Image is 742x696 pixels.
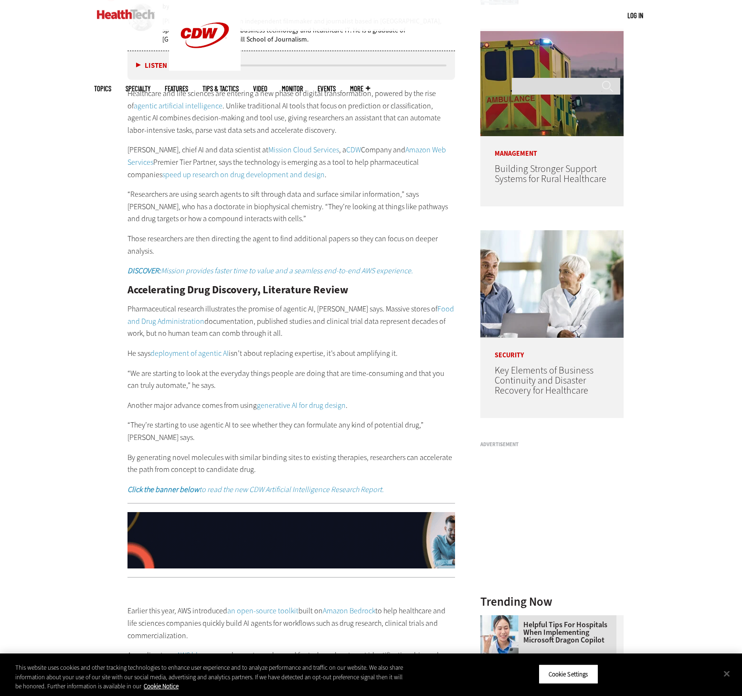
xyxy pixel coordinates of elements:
[480,442,624,447] h3: Advertisement
[127,484,384,494] em: to read the new CDW Artificial Intelligence Research Report.
[144,682,179,690] a: More information about your privacy
[227,606,298,616] a: an open-source toolkit
[127,87,455,136] p: Healthcare and life sciences are entering a new phase of digital transformation, powered by the r...
[15,663,408,691] div: This website uses cookies and other tracking technologies to enhance user experience and to analy...
[165,85,188,92] a: Features
[127,144,455,181] p: [PERSON_NAME], chief AI and data scientist at , a Company and Premier Tier Partner, says the tech...
[127,367,455,392] p: “We are starting to look at the everyday things people are doing that are time-consuming and that...
[627,11,643,20] a: Log in
[480,338,624,359] p: Security
[268,145,339,155] a: Mission Cloud Services
[480,596,624,608] h3: Trending Now
[126,85,150,92] span: Specialty
[253,85,267,92] a: Video
[480,230,624,338] img: incident response team discusses around a table
[495,364,594,397] a: Key Elements of Business Continuity and Disaster Recovery for Healthcare
[127,419,455,443] p: “They’re starting to use agentic AI to see whether they can formulate any kind of potential drug,...
[323,606,375,616] a: Amazon Bedrock
[480,621,618,644] a: Helpful Tips for Hospitals When Implementing Microsoft Dragon Copilot
[127,347,455,360] p: He says isn’t about replacing expertise, it’s about amplifying it.
[318,85,336,92] a: Events
[127,233,455,257] p: Those researchers are then directing the agent to find additional papers so they can focus on dee...
[150,348,229,358] a: deployment of agentic AI
[495,162,606,185] a: Building Stronger Support Systems for Rural Healthcare
[346,145,361,155] a: CDW
[127,266,161,276] strong: DISCOVER:
[480,29,624,136] img: ambulance driving down country road at sunset
[127,399,455,412] p: Another major advance comes from using .
[257,400,346,410] a: generative AI for drug design
[167,650,206,660] a: an AWS blog
[480,615,523,623] a: Doctor using phone to dictate to tablet
[162,170,325,180] a: speed up research on drug development and design
[127,304,454,326] a: Food and Drug Administration
[127,266,413,276] em: Mission provides faster time to value and a seamless end-to-end AWS experience.
[627,11,643,21] div: User menu
[97,10,155,19] img: Home
[94,85,111,92] span: Topics
[539,664,598,684] button: Cookie Settings
[127,188,455,225] p: “Researchers are using search agents to sift through data and surface similar information,” says ...
[480,615,519,653] img: Doctor using phone to dictate to tablet
[480,136,624,157] p: Management
[127,266,413,276] a: DISCOVER:Mission provides faster time to value and a seamless end-to-end AWS experience.
[350,85,370,92] span: More
[169,63,241,73] a: CDW
[282,85,303,92] a: MonITor
[127,605,455,642] p: Earlier this year, AWS introduced built on to help healthcare and life sciences companies quickly...
[127,285,455,295] h2: Accelerating Drug Discovery, Literature Review
[716,663,737,684] button: Close
[127,451,455,476] p: By generating novel molecules with similar binding sites to existing therapies, researchers can a...
[202,85,239,92] a: Tips & Tactics
[127,303,455,340] p: Pharmaceutical research illustrates the promise of agentic AI, [PERSON_NAME] says. Massive stores...
[480,451,624,570] iframe: advertisement
[127,512,455,568] img: XS_Q225_AI_cta_desktop01
[127,484,199,494] strong: Click the banner below
[134,101,223,111] a: agentic artificial intelligence
[127,484,384,494] a: Click the banner belowto read the new CDW Artificial Intelligence Research Report.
